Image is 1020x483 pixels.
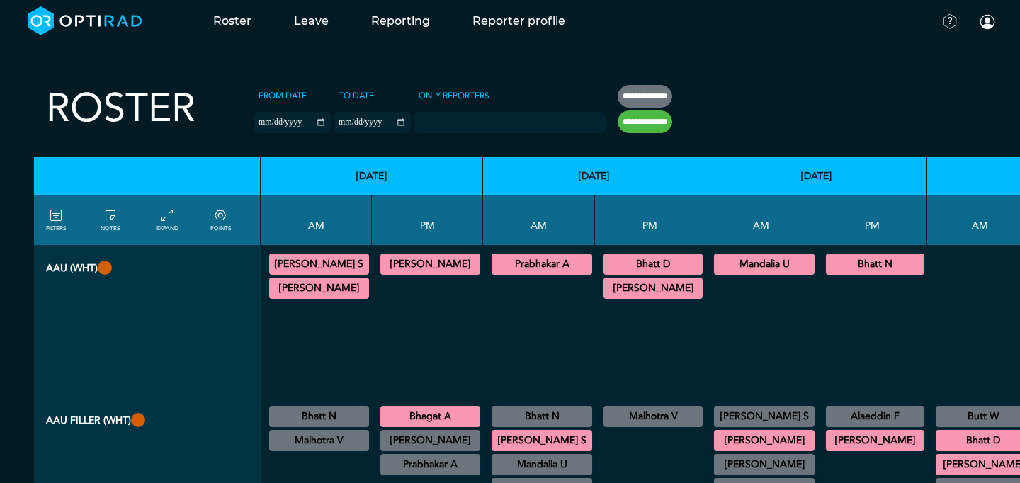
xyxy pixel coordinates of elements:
[494,256,590,273] summary: Prabhakar A
[826,406,924,427] div: General US 13:00 - 16:30
[210,208,231,233] a: collapse/expand expected points
[271,280,367,297] summary: [PERSON_NAME]
[46,85,195,132] h2: Roster
[492,430,592,451] div: CT Trauma & Urgent/MRI Trauma & Urgent 08:30 - 13:30
[382,456,478,473] summary: Prabhakar A
[28,6,142,35] img: brand-opti-rad-logos-blue-and-white-d2f68631ba2948856bd03f2d395fb146ddc8fb01b4b6e9315ea85fa773367...
[156,208,178,233] a: collapse/expand entries
[606,256,701,273] summary: Bhatt D
[705,195,817,245] th: AM
[101,208,120,233] a: show/hide notes
[269,278,369,299] div: CT Trauma & Urgent/MRI Trauma & Urgent 08:30 - 13:30
[603,406,703,427] div: CT Trauma & Urgent/MRI Trauma & Urgent 13:30 - 18:30
[828,256,922,273] summary: Bhatt N
[271,408,367,425] summary: Bhatt N
[269,254,369,275] div: CT Trauma & Urgent/MRI Trauma & Urgent 08:30 - 13:30
[494,432,590,449] summary: [PERSON_NAME] S
[269,406,369,427] div: General CT/General MRI/General XR 08:30 - 12:00
[492,454,592,475] div: US Diagnostic MSK/US Interventional MSK/US General Adult 09:00 - 12:00
[34,245,261,397] th: AAU (WHT)
[817,195,927,245] th: PM
[828,432,922,449] summary: [PERSON_NAME]
[380,430,480,451] div: CT Trauma & Urgent/MRI Trauma & Urgent 13:30 - 18:30
[828,408,922,425] summary: Alaeddin F
[705,157,927,195] th: [DATE]
[254,85,311,106] label: From date
[716,256,812,273] summary: Mandalia U
[380,454,480,475] div: CT Cardiac 13:30 - 17:00
[603,278,703,299] div: CT Trauma & Urgent/MRI Trauma & Urgent 13:30 - 18:30
[416,114,487,127] input: null
[492,254,592,275] div: CT Trauma & Urgent/MRI Trauma & Urgent 08:30 - 13:30
[714,254,815,275] div: CT Trauma & Urgent/MRI Trauma & Urgent 08:30 - 13:30
[382,256,478,273] summary: [PERSON_NAME]
[380,406,480,427] div: CT Trauma & Urgent/MRI Trauma & Urgent 13:30 - 18:30
[382,432,478,449] summary: [PERSON_NAME]
[334,85,378,106] label: To date
[716,408,812,425] summary: [PERSON_NAME] S
[483,157,705,195] th: [DATE]
[382,408,478,425] summary: Bhagat A
[603,254,703,275] div: CT Trauma & Urgent/MRI Trauma & Urgent 13:30 - 18:30
[380,254,480,275] div: CT Trauma & Urgent/MRI Trauma & Urgent 13:30 - 18:30
[494,408,590,425] summary: Bhatt N
[716,456,812,473] summary: [PERSON_NAME]
[494,456,590,473] summary: Mandalia U
[261,195,372,245] th: AM
[714,406,815,427] div: Breast 08:00 - 11:00
[826,430,924,451] div: CT Trauma & Urgent/MRI Trauma & Urgent 13:30 - 18:30
[483,195,595,245] th: AM
[716,432,812,449] summary: [PERSON_NAME]
[492,406,592,427] div: US Interventional MSK 08:30 - 12:00
[46,208,66,233] a: FILTERS
[714,454,815,475] div: General CT/General MRI/General XR 08:30 - 12:30
[826,254,924,275] div: CT Trauma & Urgent/MRI Trauma & Urgent 13:30 - 18:30
[271,256,367,273] summary: [PERSON_NAME] S
[606,280,701,297] summary: [PERSON_NAME]
[271,432,367,449] summary: Malhotra V
[414,85,494,106] label: Only Reporters
[714,430,815,451] div: CT Trauma & Urgent/MRI Trauma & Urgent 08:30 - 13:30
[606,408,701,425] summary: Malhotra V
[595,195,705,245] th: PM
[269,430,369,451] div: General US/US Diagnostic MSK/US Gynaecology/US Interventional H&N/US Interventional MSK/US Interv...
[261,157,483,195] th: [DATE]
[372,195,483,245] th: PM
